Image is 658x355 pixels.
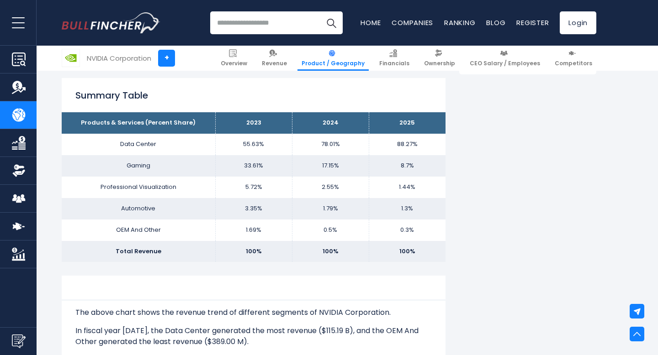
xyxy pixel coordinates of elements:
[292,219,369,241] td: 0.5%
[444,18,475,27] a: Ranking
[292,198,369,219] td: 1.79%
[470,60,540,67] span: CEO Salary / Employees
[551,46,596,71] a: Competitors
[466,46,544,71] a: CEO Salary / Employees
[292,241,369,262] td: 100%
[215,198,292,219] td: 3.35%
[75,89,432,102] h2: Summary Table
[215,155,292,177] td: 33.61%
[369,177,446,198] td: 1.44%
[62,155,215,177] td: Gaming
[62,12,160,33] img: Bullfincher logo
[87,53,151,63] div: NVIDIA Corporation
[555,60,592,67] span: Competitors
[560,11,596,34] a: Login
[75,325,432,347] p: In fiscal year [DATE], the Data Center generated the most revenue ($115.19 B), and the OEM And Ot...
[516,18,549,27] a: Register
[217,46,251,71] a: Overview
[62,12,160,33] a: Go to homepage
[369,112,446,134] th: 2025
[215,241,292,262] td: 100%
[62,49,80,67] img: NVDA logo
[302,60,365,67] span: Product / Geography
[292,112,369,134] th: 2024
[75,307,432,318] p: The above chart shows the revenue trend of different segments of NVIDIA Corporation.
[62,241,215,262] td: Total Revenue
[369,134,446,155] td: 88.27%
[62,219,215,241] td: OEM And Other
[12,164,26,177] img: Ownership
[158,50,175,67] a: +
[369,219,446,241] td: 0.3%
[375,46,414,71] a: Financials
[361,18,381,27] a: Home
[62,177,215,198] td: Professional Visualization
[379,60,409,67] span: Financials
[215,112,292,134] th: 2023
[262,60,287,67] span: Revenue
[369,155,446,177] td: 8.7%
[258,46,291,71] a: Revenue
[215,219,292,241] td: 1.69%
[420,46,459,71] a: Ownership
[369,241,446,262] td: 100%
[62,112,215,134] th: Products & Services (Percent Share)
[62,134,215,155] td: Data Center
[215,134,292,155] td: 55.63%
[215,177,292,198] td: 5.72%
[221,60,247,67] span: Overview
[62,198,215,219] td: Automotive
[292,155,369,177] td: 17.15%
[292,177,369,198] td: 2.55%
[486,18,505,27] a: Blog
[297,46,369,71] a: Product / Geography
[292,134,369,155] td: 78.01%
[392,18,433,27] a: Companies
[424,60,455,67] span: Ownership
[369,198,446,219] td: 1.3%
[320,11,343,34] button: Search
